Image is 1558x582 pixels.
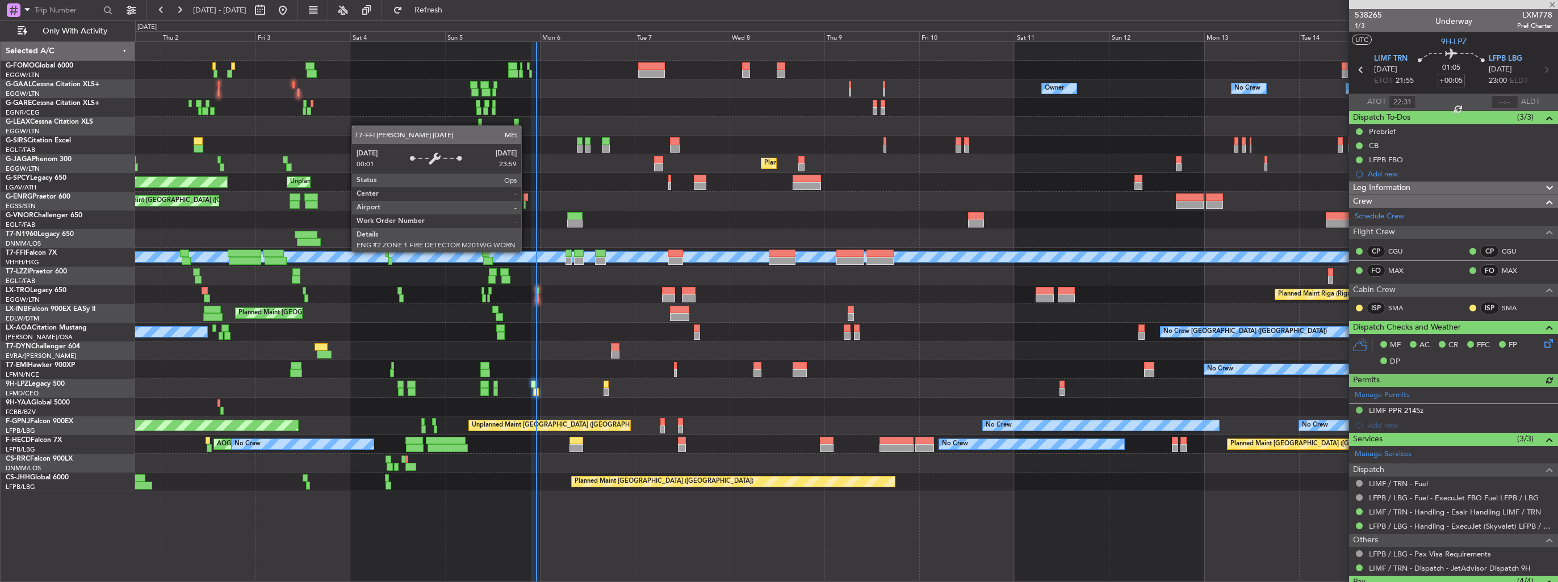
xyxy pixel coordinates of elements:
[6,474,69,481] a: CS-JHHGlobal 6000
[1489,75,1507,87] span: 23:00
[1419,340,1430,351] span: AC
[1299,31,1394,41] div: Tue 14
[6,119,30,125] span: G-LEAX
[6,456,73,462] a: CS-RRCFalcon 900LX
[6,108,40,117] a: EGNR/CEG
[1353,284,1396,297] span: Cabin Crew
[1302,417,1328,434] div: No Crew
[1517,433,1534,445] span: (3/3)
[1353,321,1461,334] span: Dispatch Checks and Weather
[6,362,75,369] a: T7-EMIHawker 900XP
[1388,303,1414,313] a: SMA
[1369,521,1552,531] a: LFPB / LBG - Handling - ExecuJet (Skyvalet) LFPB / LBG
[6,268,29,275] span: T7-LZZI
[1369,563,1531,573] a: LIMF / TRN - Dispatch - JetAdvisor Dispatch 9H
[6,165,40,173] a: EGGW/LTN
[6,146,35,154] a: EGLF/FAB
[1367,245,1385,258] div: CP
[290,174,407,191] div: Unplanned Maint [GEOGRAPHIC_DATA]
[350,31,445,41] div: Sat 4
[1388,246,1414,256] a: CGU
[1369,141,1379,150] div: CB
[6,156,72,163] a: G-JAGAPhenom 300
[6,418,73,425] a: F-GPNJFalcon 900EX
[1353,182,1410,195] span: Leg Information
[1374,75,1393,87] span: ETOT
[6,389,39,398] a: LFMD/CEQ
[1369,155,1403,165] div: LFPB FBO
[6,408,36,416] a: FCBB/BZV
[1510,75,1528,87] span: ELDT
[6,343,31,350] span: T7-DYN
[445,31,540,41] div: Sun 5
[1374,64,1397,75] span: [DATE]
[1234,80,1260,97] div: No Crew
[1517,9,1552,21] span: LXM778
[137,23,157,32] div: [DATE]
[1369,493,1539,503] a: LFPB / LBG - Fuel - ExecuJet FBO Fuel LFPB / LBG
[6,296,40,304] a: EGGW/LTN
[1353,226,1395,239] span: Flight Crew
[1489,53,1522,65] span: LFPB LBG
[1355,211,1404,222] a: Schedule Crew
[6,81,32,88] span: G-GAAL
[6,287,30,294] span: LX-TRO
[1435,15,1472,27] div: Underway
[986,417,1012,434] div: No Crew
[1390,340,1401,351] span: MF
[6,81,99,88] a: G-GAALCessna Citation XLS+
[6,250,26,256] span: T7-FFI
[1369,126,1396,136] div: Prebrief
[6,399,70,406] a: 9H-YAAGlobal 5000
[405,6,453,14] span: Refresh
[6,381,28,387] span: 9H-LPZ
[1502,303,1527,313] a: SMA
[1015,31,1109,41] div: Sat 11
[1367,302,1385,314] div: ISP
[942,436,968,453] div: No Crew
[1521,96,1540,108] span: ALDT
[1489,64,1512,75] span: [DATE]
[1448,340,1458,351] span: CR
[1207,361,1233,378] div: No Crew
[6,212,82,219] a: G-VNORChallenger 650
[1509,340,1517,351] span: FP
[1441,36,1467,48] span: 9H-LPZ
[6,250,57,256] a: T7-FFIFalcon 7X
[6,268,67,275] a: T7-LZZIPraetor 600
[6,324,87,331] a: LX-AOACitation Mustang
[256,31,350,41] div: Fri 3
[1109,31,1204,41] div: Sun 12
[6,306,95,313] a: LX-INBFalcon 900EX EASy II
[1353,111,1410,124] span: Dispatch To-Dos
[1278,286,1363,303] div: Planned Maint Riga (Riga Intl)
[6,437,31,444] span: F-HECD
[6,399,31,406] span: 9H-YAA
[1353,433,1383,446] span: Services
[6,483,35,491] a: LFPB/LBG
[6,175,30,182] span: G-SPCY
[824,31,919,41] div: Thu 9
[1369,479,1428,488] a: LIMF / TRN - Fuel
[6,90,40,98] a: EGGW/LTN
[1355,21,1382,31] span: 1/3
[6,445,35,454] a: LFPB/LBG
[1353,463,1384,476] span: Dispatch
[6,137,71,144] a: G-SIRSCitation Excel
[1390,356,1400,368] span: DP
[6,381,65,387] a: 9H-LPZLegacy 500
[6,221,35,229] a: EGLF/FAB
[388,1,456,19] button: Refresh
[1368,169,1552,179] div: Add new
[6,474,30,481] span: CS-JHH
[1355,449,1412,460] a: Manage Services
[234,436,261,453] div: No Crew
[1352,35,1372,45] button: UTC
[1045,80,1064,97] div: Owner
[6,137,27,144] span: G-SIRS
[6,427,35,435] a: LFPB/LBG
[35,2,100,19] input: Trip Number
[6,119,93,125] a: G-LEAXCessna Citation XLS
[12,22,123,40] button: Only With Activity
[1517,21,1552,31] span: Pref Charter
